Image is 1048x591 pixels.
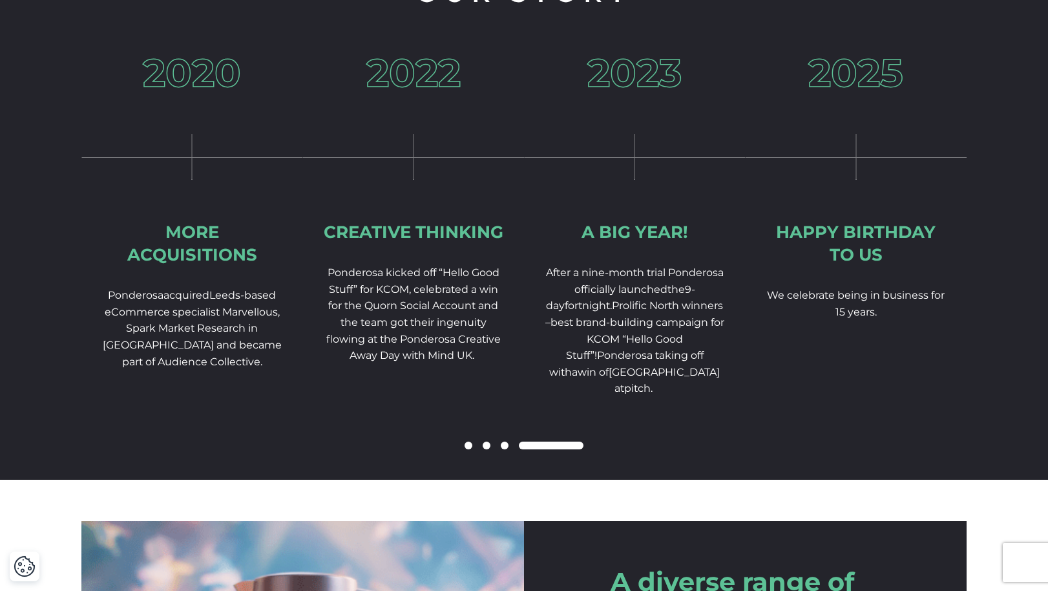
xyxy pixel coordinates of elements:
span: fortnight. [545,299,724,361]
h3: 2020 [143,54,241,92]
span: pitch. [624,382,653,394]
span: a [572,366,578,378]
span: After a nine-month trial Ponderosa officially launched [546,266,724,295]
div: Creative thinking [324,221,503,244]
span: est brand-building campaign for KCOM “Hello Good Stuff”! [558,316,724,361]
span: b [550,316,558,328]
span: Ponderosa [108,289,163,301]
span: win of [578,366,609,378]
div: A Big Year! [582,221,688,244]
span: – [545,316,550,328]
span: Ponderosa taking off with [549,349,704,378]
div: Happy Birthday To Us [766,221,947,266]
p: We celebrate being in business for 15 years. [766,287,947,320]
span: Ponderosa kicked off “Hello Good Stuff” for KCOM, celebrated a win for the Quorn Social Account a... [326,266,501,361]
img: Revisit consent button [14,555,36,577]
span: Leeds-based eCommerce specialist Marvellous, Spark Market Research in [GEOGRAPHIC_DATA] and becam... [103,289,282,367]
span: Prolific North winners [612,299,723,312]
span: acquired [163,289,209,301]
button: Cookie Settings [14,555,36,577]
span: [GEOGRAPHIC_DATA] at [609,366,720,395]
h3: 2023 [587,54,682,92]
div: More acquisitions [102,221,282,266]
span: the [667,283,685,295]
h3: 2025 [808,54,903,92]
h3: 2022 [366,54,461,92]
